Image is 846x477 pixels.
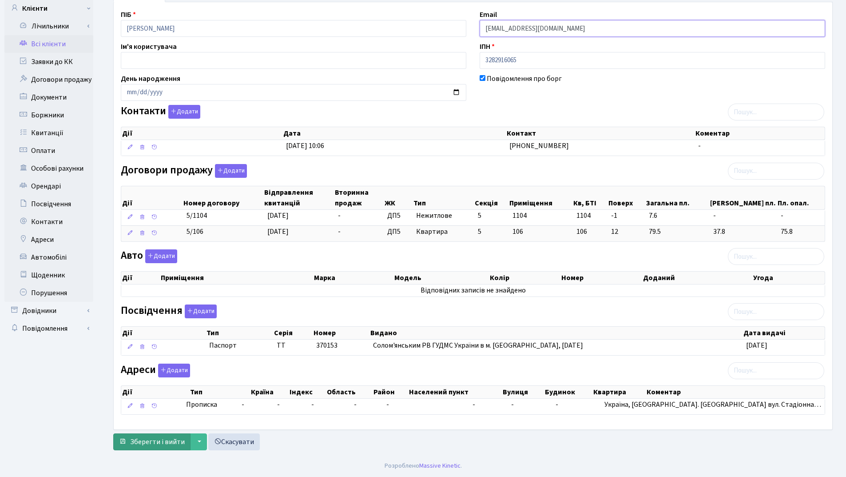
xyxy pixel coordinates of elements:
span: - [698,141,701,151]
span: 106 [576,227,604,237]
a: Всі клієнти [4,35,93,53]
span: [DATE] [267,227,289,236]
input: Пошук... [728,303,824,320]
input: Пошук... [728,362,824,379]
span: 12 [611,227,642,237]
a: Контакти [4,213,93,231]
span: Квартира [416,227,471,237]
span: ДП5 [387,211,409,221]
span: - [713,211,774,221]
a: Довідники [4,302,93,320]
th: Дії [121,272,160,284]
span: -1 [611,211,642,221]
th: Кв, БТІ [572,186,608,209]
td: Відповідних записів не знайдено [121,285,825,297]
label: Посвідчення [121,305,217,318]
span: - [277,400,280,409]
span: - [473,400,475,409]
th: Область [326,386,373,398]
span: 75.8 [781,227,821,237]
span: [DATE] [746,341,767,350]
th: Дії [121,127,282,140]
a: Додати [166,104,200,119]
span: 370153 [316,341,338,350]
a: Додати [183,303,217,319]
span: - [338,211,341,220]
span: - [338,227,341,236]
label: Ім'я користувача [121,41,177,52]
a: Щоденник [4,266,93,284]
span: - [311,400,314,409]
a: Додати [213,162,247,178]
span: 79.5 [649,227,706,237]
label: Email [480,9,497,20]
span: 1104 [512,211,527,220]
span: - [556,400,558,409]
a: Заявки до КК [4,53,93,71]
input: Пошук... [728,163,824,180]
span: ТТ [277,341,286,350]
a: Додати [156,362,190,377]
a: Скасувати [208,433,260,450]
th: Приміщення [508,186,572,209]
span: Україна, [GEOGRAPHIC_DATA]. [GEOGRAPHIC_DATA] вул. Стадіонна… [604,400,821,409]
th: Тип [189,386,250,398]
th: Контакт [506,127,695,140]
a: Оплати [4,142,93,160]
span: 106 [512,227,523,236]
span: 7.6 [649,211,706,221]
span: 5 [478,227,481,236]
th: Населений пункт [408,386,502,398]
a: Адреси [4,231,93,249]
a: Особові рахунки [4,160,93,177]
a: Лічильники [10,17,93,35]
span: 5/106 [187,227,203,236]
th: [PERSON_NAME] пл. [709,186,777,209]
label: Повідомлення про борг [487,73,562,84]
span: Зберегти і вийти [130,437,185,447]
a: Орендарі [4,177,93,195]
th: Марка [313,272,393,284]
th: Номер [560,272,642,284]
th: Будинок [544,386,592,398]
button: Авто [145,249,177,263]
label: День народження [121,73,180,84]
th: Тип [206,327,273,339]
button: Зберегти і вийти [113,433,191,450]
th: Пл. опал. [777,186,825,209]
a: Повідомлення [4,320,93,337]
span: Солом'янським РВ ГУДМС України в м. [GEOGRAPHIC_DATA], [DATE] [373,341,583,350]
div: Розроблено . [385,461,462,471]
input: Пошук... [728,248,824,265]
a: Додати [143,248,177,264]
th: Загальна пл. [645,186,710,209]
span: Нежитлове [416,211,471,221]
th: Вторинна продаж [334,186,383,209]
th: Відправлення квитанцій [263,186,334,209]
label: Контакти [121,105,200,119]
button: Контакти [168,105,200,119]
th: Дата видачі [743,327,825,339]
th: Серія [273,327,313,339]
span: - [242,400,270,410]
th: Тип [413,186,474,209]
th: Модель [393,272,489,284]
th: Район [373,386,408,398]
input: Пошук... [728,104,824,120]
span: 5/1104 [187,211,207,220]
th: Номер договору [183,186,263,209]
span: 1104 [576,211,604,221]
span: [PHONE_NUMBER] [509,141,569,151]
th: Номер [313,327,369,339]
label: ПІБ [121,9,136,20]
a: Автомобілі [4,249,93,266]
span: 37.8 [713,227,774,237]
a: Massive Kinetic [419,461,461,470]
a: Боржники [4,106,93,124]
th: Колір [489,272,560,284]
th: Вулиця [502,386,544,398]
th: Приміщення [160,272,314,284]
th: Квартира [592,386,646,398]
span: - [511,400,514,409]
a: Посвідчення [4,195,93,213]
